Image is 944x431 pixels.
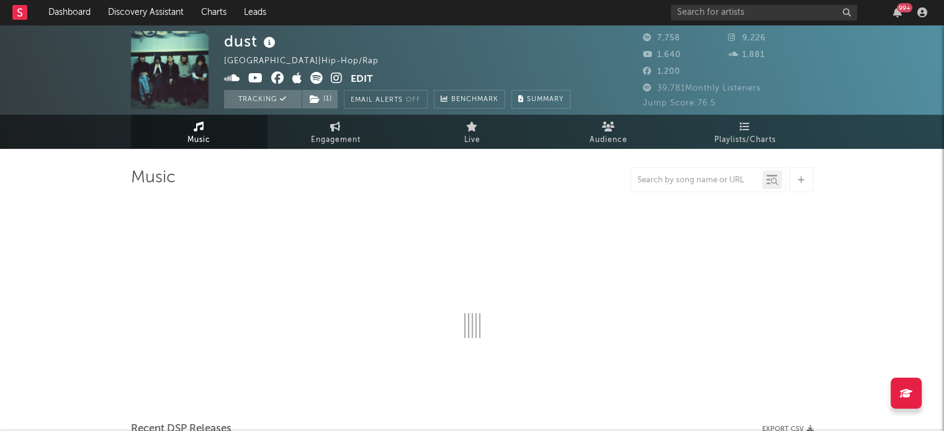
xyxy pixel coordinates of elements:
button: Summary [511,90,570,109]
div: dust [224,31,279,51]
div: [GEOGRAPHIC_DATA] | Hip-Hop/Rap [224,54,393,69]
a: Live [404,115,541,149]
button: 99+ [893,7,902,17]
span: Engagement [311,133,361,148]
span: Audience [590,133,627,148]
button: (1) [302,90,338,109]
a: Engagement [267,115,404,149]
span: Music [187,133,210,148]
span: Summary [527,96,564,103]
button: Email AlertsOff [344,90,428,109]
span: 1,640 [643,51,681,59]
a: Playlists/Charts [677,115,814,149]
span: 9,226 [728,34,766,42]
span: Live [464,133,480,148]
a: Music [131,115,267,149]
span: ( 1 ) [302,90,338,109]
span: 39,781 Monthly Listeners [643,84,761,92]
button: Tracking [224,90,302,109]
span: 1,200 [643,68,680,76]
em: Off [406,97,421,104]
button: Edit [351,72,373,87]
a: Audience [541,115,677,149]
input: Search for artists [671,5,857,20]
span: Jump Score: 76.5 [643,99,716,107]
input: Search by song name or URL [631,176,762,185]
a: Benchmark [434,90,505,109]
span: Playlists/Charts [714,133,776,148]
span: Benchmark [451,92,498,107]
div: 99 + [897,3,912,12]
span: 7,758 [643,34,680,42]
span: 1,881 [728,51,765,59]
